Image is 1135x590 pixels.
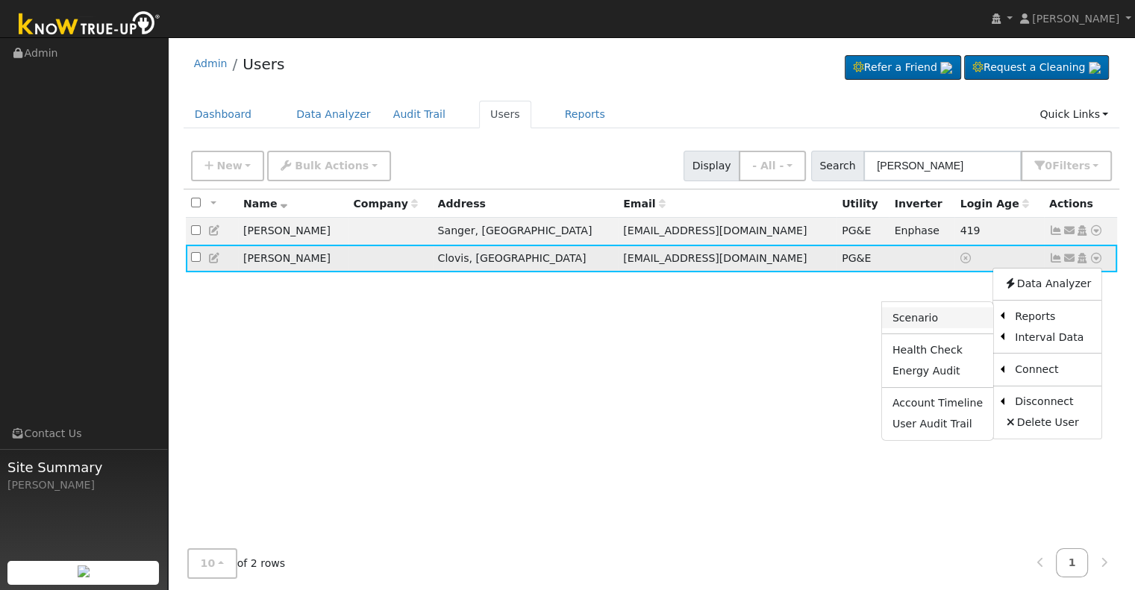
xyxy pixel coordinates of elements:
a: Login As [1075,225,1089,236]
a: Reports [1004,306,1101,327]
button: 0Filters [1021,151,1112,181]
a: Interval Data [1004,327,1101,348]
span: Bulk Actions [295,160,369,172]
button: - All - [739,151,806,181]
td: [PERSON_NAME] [238,218,348,245]
img: Know True-Up [11,8,168,42]
td: [PERSON_NAME] [238,245,348,272]
span: [PERSON_NAME] [1032,13,1119,25]
a: Reports [554,101,616,128]
a: Show Graph [1049,225,1063,236]
input: Search [863,151,1022,181]
a: Admin [194,57,228,69]
a: Other actions [1089,251,1103,266]
a: Connect [1004,360,1101,380]
span: PG&E [842,252,871,264]
span: 10 [201,557,216,569]
a: Login As [1075,252,1089,264]
span: [EMAIL_ADDRESS][DOMAIN_NAME] [623,252,807,264]
a: Account Timeline Report [882,393,993,414]
a: Show Graph [1049,252,1063,264]
span: PG&E [842,225,871,236]
span: Email [623,198,665,210]
a: Refer a Friend [845,55,961,81]
div: Inverter [894,196,949,212]
span: 07/07/2024 3:06:34 PM [960,225,981,236]
button: New [191,151,265,181]
span: [EMAIL_ADDRESS][DOMAIN_NAME] [623,225,807,236]
div: Actions [1049,196,1112,212]
div: Address [438,196,613,212]
span: Search [811,151,864,181]
span: Filter [1052,160,1090,172]
a: Scenario Report [882,307,993,328]
td: Sanger, [GEOGRAPHIC_DATA] [433,218,619,245]
a: Other actions [1089,223,1103,239]
button: 10 [187,548,237,579]
a: Dashboard [184,101,263,128]
a: Delete User [993,412,1101,433]
div: Utility [842,196,884,212]
img: retrieve [1089,62,1101,74]
img: retrieve [78,565,90,577]
a: Health Check Report [882,339,993,360]
span: of 2 rows [187,548,286,579]
a: No login access [960,252,974,264]
a: Users [243,55,284,73]
span: Days since last login [960,198,1029,210]
a: Energy Audit Report [882,361,993,382]
a: User Audit Trail [882,414,993,435]
a: Edit User [208,252,222,264]
span: New [216,160,242,172]
span: Site Summary [7,457,160,477]
span: s [1084,160,1089,172]
td: Clovis, [GEOGRAPHIC_DATA] [433,245,619,272]
a: Quick Links [1028,101,1119,128]
a: crgconstance@gmail.com [1063,223,1076,239]
a: 1 [1056,548,1089,577]
a: Audit Trail [382,101,457,128]
a: Users [479,101,531,128]
div: [PERSON_NAME] [7,477,160,493]
button: Bulk Actions [267,151,390,181]
a: Edit User [208,225,222,236]
a: Data Analyzer [285,101,382,128]
a: Data Analyzer [993,274,1101,295]
span: Company name [353,198,417,210]
span: Display [684,151,740,181]
a: Disconnect [1004,392,1101,412]
img: retrieve [940,62,952,74]
a: Request a Cleaning [964,55,1109,81]
span: Name [243,198,287,210]
span: Enphase [894,225,939,236]
a: cesteitz@gmail.com [1063,251,1076,266]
